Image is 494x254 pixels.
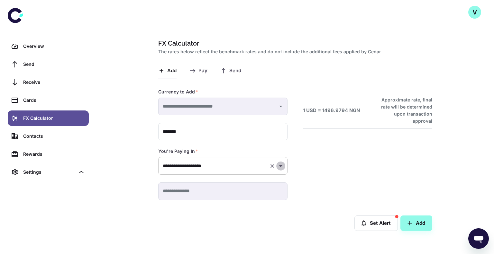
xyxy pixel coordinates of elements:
div: Overview [23,43,85,50]
button: Add [400,215,432,231]
a: Receive [8,74,89,90]
div: Settings [23,169,75,176]
a: Send [8,57,89,72]
label: You're Paying In [158,148,198,154]
h6: 1 USD = 1496.9794 NGN [303,107,360,114]
span: Send [229,68,241,74]
div: Cards [23,97,85,104]
div: FX Calculator [23,115,85,122]
button: Clear [268,162,277,171]
button: Open [276,162,285,171]
a: Cards [8,92,89,108]
div: Contacts [23,133,85,140]
a: Rewards [8,146,89,162]
h6: Approximate rate, final rate will be determined upon transaction approval [374,96,432,125]
a: Overview [8,39,89,54]
button: V [468,6,481,19]
div: Receive [23,79,85,86]
h2: The rates below reflect the benchmark rates and do not include the additional fees applied by Cedar. [158,48,430,55]
div: Settings [8,164,89,180]
button: Set Alert [354,215,398,231]
div: Send [23,61,85,68]
a: FX Calculator [8,110,89,126]
label: Currency to Add [158,89,198,95]
span: Add [167,68,177,74]
div: Rewards [23,151,85,158]
a: Contacts [8,128,89,144]
span: Pay [198,68,207,74]
h1: FX Calculator [158,39,430,48]
iframe: Button to launch messaging window [468,228,489,249]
